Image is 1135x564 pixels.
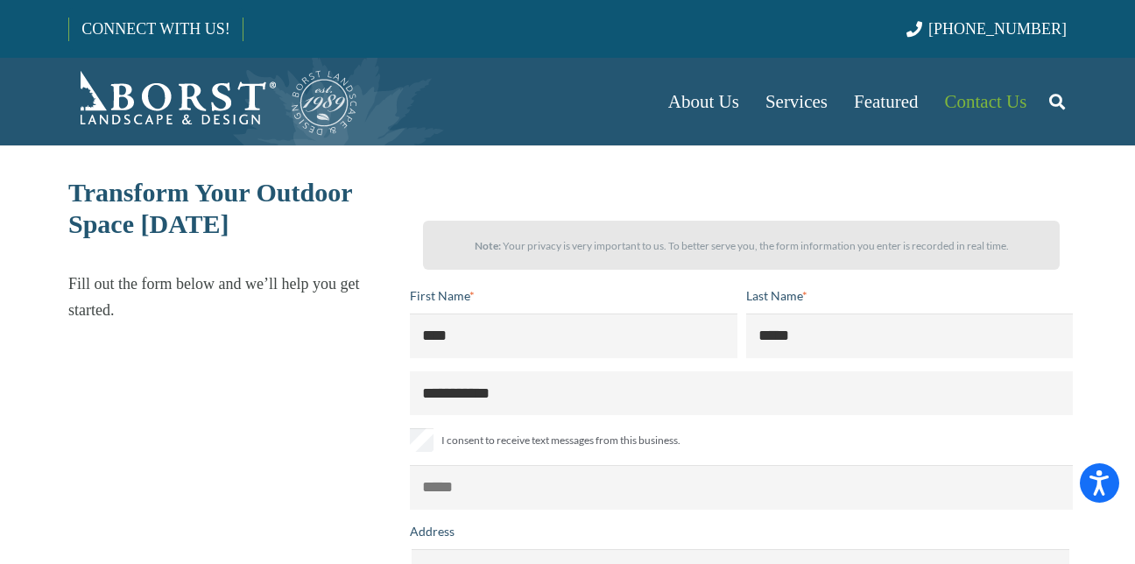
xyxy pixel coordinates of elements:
span: Last Name [746,288,802,303]
p: Your privacy is very important to us. To better serve you, the form information you enter is reco... [439,233,1044,259]
span: Address [410,524,455,539]
span: Services [765,91,828,112]
a: About Us [655,58,752,145]
span: Contact Us [945,91,1027,112]
a: Services [752,58,841,145]
a: Contact Us [932,58,1040,145]
strong: Note: [475,239,501,252]
span: About Us [668,91,739,112]
a: Borst-Logo [68,67,359,137]
span: I consent to receive text messages from this business. [441,430,680,451]
a: Search [1040,80,1075,123]
span: First Name [410,288,469,303]
input: Last Name* [746,314,1074,357]
input: First Name* [410,314,737,357]
a: [PHONE_NUMBER] [906,20,1067,38]
a: Featured [841,58,931,145]
p: Fill out the form below and we’ll help you get started. [68,271,395,323]
span: Transform Your Outdoor Space [DATE] [68,178,352,238]
input: I consent to receive text messages from this business. [410,428,434,452]
a: CONNECT WITH US! [69,8,242,50]
span: Featured [854,91,918,112]
span: [PHONE_NUMBER] [928,20,1067,38]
